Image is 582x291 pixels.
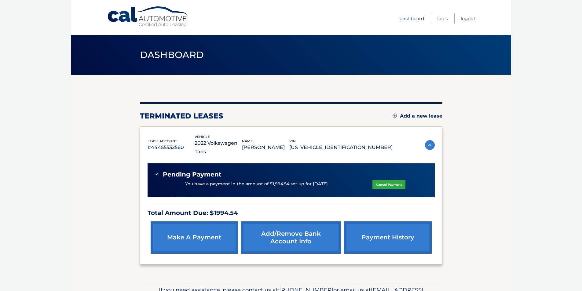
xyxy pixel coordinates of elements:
a: make a payment [151,221,238,254]
a: Cal Automotive [107,6,189,28]
p: 2022 Volkswagen Taos [195,139,242,156]
a: Cancel Payment [372,180,405,189]
span: Pending Payment [163,171,221,178]
span: vin [289,139,296,143]
a: FAQ's [437,13,448,24]
h2: terminated leases [140,111,223,121]
p: [PERSON_NAME] [242,143,289,152]
span: name [242,139,253,143]
img: accordion-active.svg [425,140,435,150]
p: Total Amount Due: $1994.54 [148,208,435,218]
a: Logout [461,13,475,24]
span: Dashboard [140,49,204,60]
a: Add a new lease [393,113,442,119]
a: payment history [344,221,431,254]
a: Dashboard [400,13,424,24]
p: [US_VEHICLE_IDENTIFICATION_NUMBER] [289,143,393,152]
p: #44455532560 [148,143,195,152]
span: vehicle [195,135,210,139]
p: You have a payment in the amount of $1,994.54 set up for [DATE]. [185,181,329,187]
a: Add/Remove bank account info [241,221,341,254]
img: add.svg [393,114,397,118]
img: check-green.svg [155,172,159,176]
span: lease account [148,139,177,143]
